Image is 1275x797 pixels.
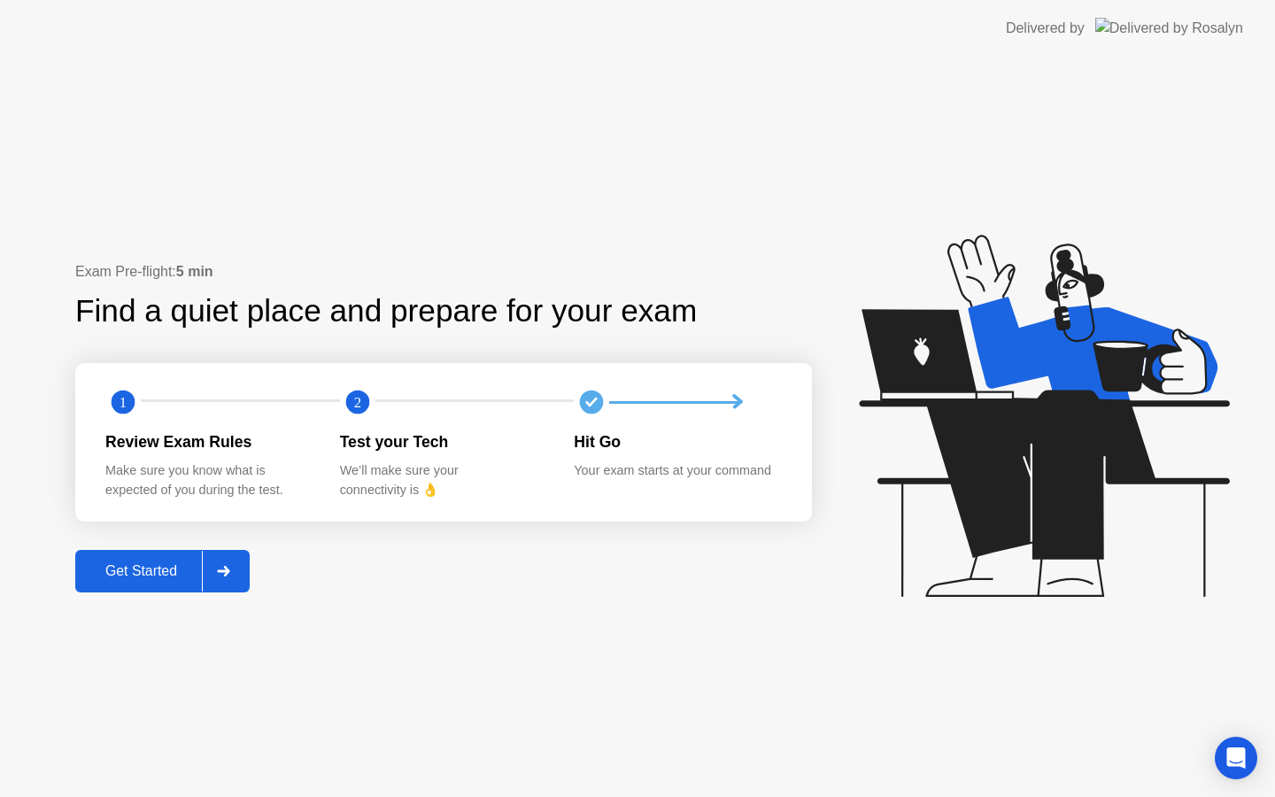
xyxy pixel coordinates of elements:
[176,264,213,279] b: 5 min
[105,430,312,453] div: Review Exam Rules
[1215,737,1257,779] div: Open Intercom Messenger
[1095,18,1243,38] img: Delivered by Rosalyn
[105,461,312,499] div: Make sure you know what is expected of you during the test.
[1006,18,1085,39] div: Delivered by
[75,261,812,282] div: Exam Pre-flight:
[574,461,780,481] div: Your exam starts at your command
[340,430,546,453] div: Test your Tech
[81,563,202,579] div: Get Started
[120,394,127,411] text: 1
[574,430,780,453] div: Hit Go
[340,461,546,499] div: We’ll make sure your connectivity is 👌
[75,550,250,592] button: Get Started
[75,288,699,335] div: Find a quiet place and prepare for your exam
[354,394,361,411] text: 2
